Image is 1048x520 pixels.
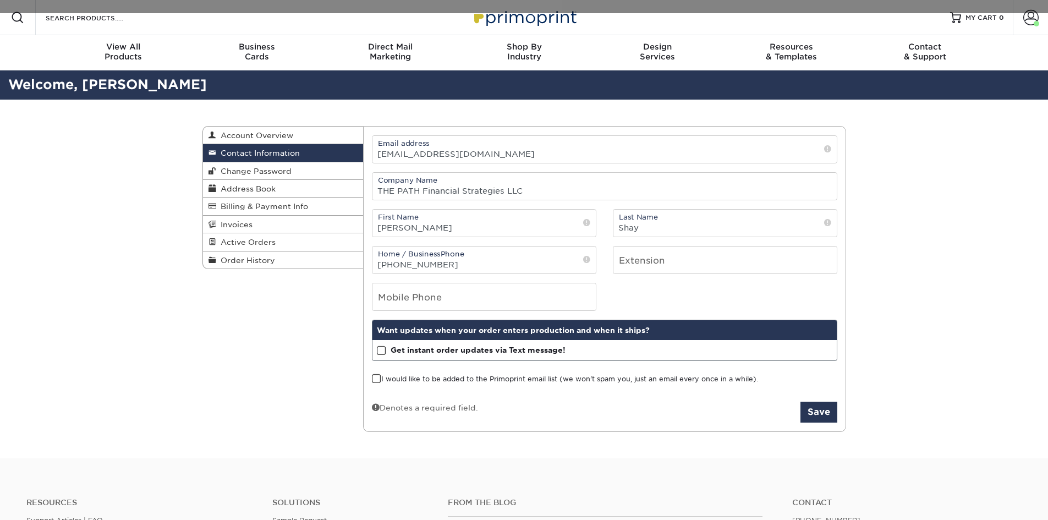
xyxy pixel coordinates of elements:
span: Shop By [457,42,591,52]
label: I would like to be added to the Primoprint email list (we won't spam you, just an email every onc... [372,374,758,385]
span: Order History [216,256,275,265]
a: Order History [203,251,364,269]
input: SEARCH PRODUCTS..... [45,11,152,24]
a: Address Book [203,180,364,198]
span: Design [591,42,725,52]
div: Products [57,42,190,62]
h4: Resources [26,498,256,507]
span: Billing & Payment Info [216,202,308,211]
a: Contact [792,498,1022,507]
div: Services [591,42,725,62]
button: Save [800,402,837,423]
span: Invoices [216,220,253,229]
h4: From the Blog [448,498,762,507]
a: Contact Information [203,144,364,162]
img: Primoprint [469,6,579,29]
a: Active Orders [203,233,364,251]
div: Denotes a required field. [372,402,478,413]
a: BusinessCards [190,35,323,70]
div: & Templates [725,42,858,62]
span: 0 [999,14,1004,21]
span: Resources [725,42,858,52]
a: Contact& Support [858,35,992,70]
div: Want updates when your order enters production and when it ships? [372,320,837,340]
a: DesignServices [591,35,725,70]
span: Direct Mail [323,42,457,52]
a: Account Overview [203,127,364,144]
strong: Get instant order updates via Text message! [391,346,566,354]
a: Billing & Payment Info [203,198,364,215]
span: Contact Information [216,149,300,157]
div: & Support [858,42,992,62]
a: Change Password [203,162,364,180]
span: Change Password [216,167,292,176]
a: View AllProducts [57,35,190,70]
span: MY CART [965,13,997,23]
span: Active Orders [216,238,276,247]
h4: Solutions [272,498,431,507]
span: Business [190,42,323,52]
div: Marketing [323,42,457,62]
a: Shop ByIndustry [457,35,591,70]
span: Contact [858,42,992,52]
a: Invoices [203,216,364,233]
span: View All [57,42,190,52]
a: Direct MailMarketing [323,35,457,70]
span: Address Book [216,184,276,193]
div: Industry [457,42,591,62]
div: Cards [190,42,323,62]
span: Account Overview [216,131,293,140]
a: Resources& Templates [725,35,858,70]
